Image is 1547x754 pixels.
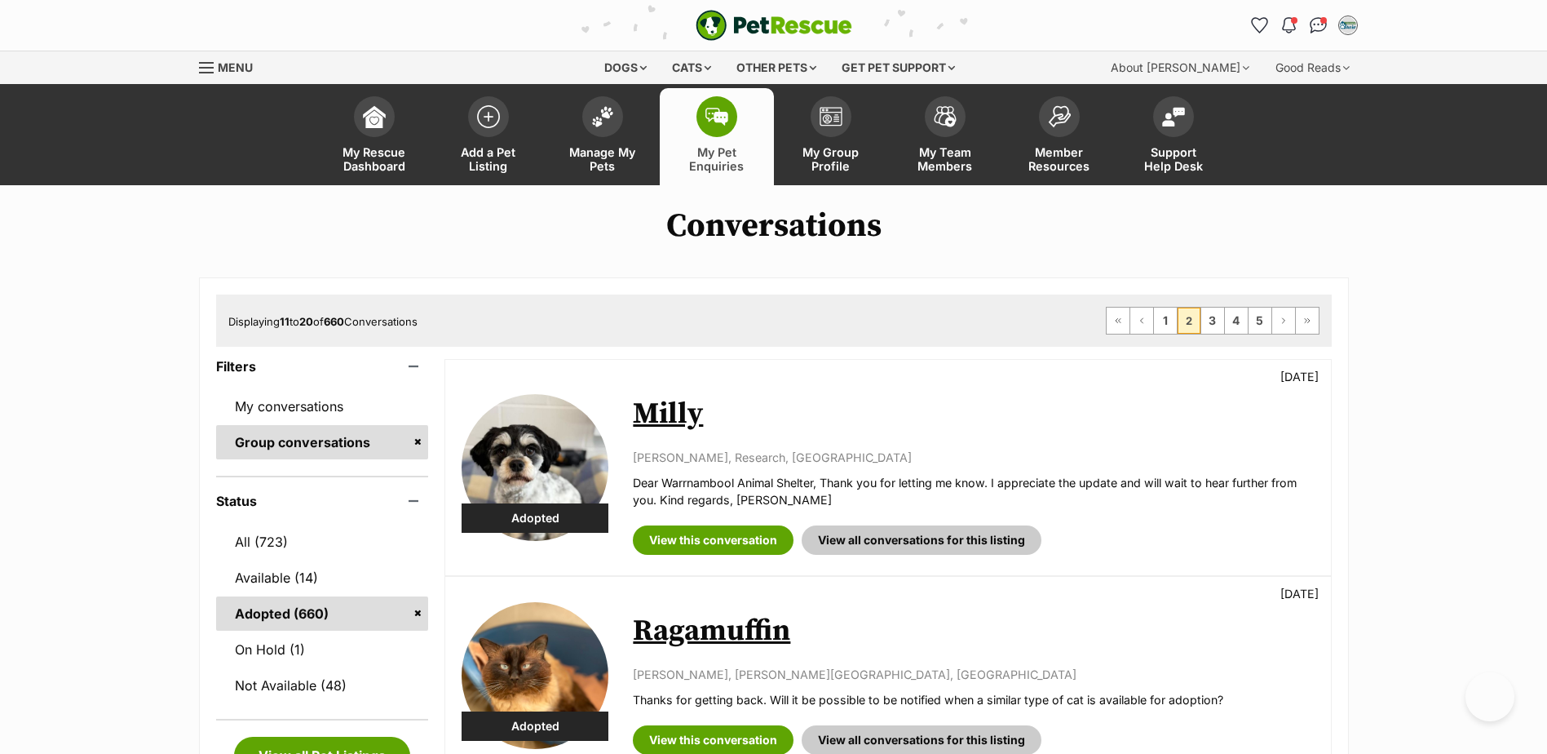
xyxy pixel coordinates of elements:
[280,315,290,328] strong: 11
[452,145,525,173] span: Add a Pet Listing
[216,525,429,559] a: All (723)
[820,107,842,126] img: group-profile-icon-3fa3cf56718a62981997c0bc7e787c4b2cf8bcc04b72c1350f741eb67cf2f40e.svg
[593,51,658,84] div: Dogs
[1099,51,1261,84] div: About [PERSON_NAME]
[216,668,429,703] a: Not Available (48)
[216,389,429,424] a: My conversations
[705,108,728,126] img: pet-enquiries-icon-7e3ad2cf08bfb03b45e93fb7055b45f3efa6380592205ae92323e6603595dc1f.svg
[1137,145,1210,173] span: Support Help Desk
[774,88,888,185] a: My Group Profile
[299,315,313,328] strong: 20
[1178,308,1200,334] span: Page 2
[363,105,386,128] img: dashboard-icon-eb2f2d2d3e046f16d808141f083e7271f6b2e854fb5c12c21221c1fb7104beca.svg
[1272,308,1295,334] a: Next page
[633,666,1314,683] p: [PERSON_NAME], [PERSON_NAME][GEOGRAPHIC_DATA], [GEOGRAPHIC_DATA]
[566,145,639,173] span: Manage My Pets
[1162,107,1185,126] img: help-desk-icon-fdf02630f3aa405de69fd3d07c3f3aa587a6932b1a1747fa1d2bba05be0121f9.svg
[1276,12,1302,38] button: Notifications
[1116,88,1231,185] a: Support Help Desk
[462,394,608,541] img: Milly
[1247,12,1273,38] a: Favourites
[1280,585,1319,602] p: [DATE]
[725,51,828,84] div: Other pets
[633,691,1314,708] p: Thanks for getting back. Will it be possible to be notified when a similar type of cat is availab...
[218,60,253,74] span: Menu
[1465,672,1514,721] iframe: Help Scout Beacon - Open
[1249,308,1271,334] a: Page 5
[216,359,429,374] header: Filters
[1264,51,1361,84] div: Good Reads
[1296,308,1319,334] a: Last page
[633,474,1314,509] p: Dear Warrnambool Animal Shelter, Thank you for letting me know. I appreciate the update and will ...
[1225,308,1248,334] a: Page 4
[802,526,1041,555] a: View all conversations for this listing
[633,449,1314,466] p: [PERSON_NAME], Research, [GEOGRAPHIC_DATA]
[633,526,793,555] a: View this conversation
[830,51,966,84] div: Get pet support
[1340,17,1356,33] img: Matisse profile pic
[794,145,868,173] span: My Group Profile
[908,145,982,173] span: My Team Members
[591,106,614,127] img: manage-my-pets-icon-02211641906a0b7f246fdf0571729dbe1e7629f14944591b6c1af311fb30b64b.svg
[1106,307,1319,335] nav: Pagination
[1048,105,1071,127] img: member-resources-icon-8e73f808a243e03378d46382f2149f9095a855e16c252ad45f914b54edf8863c.svg
[1002,88,1116,185] a: Member Resources
[338,145,411,173] span: My Rescue Dashboard
[934,106,957,127] img: team-members-icon-5396bd8760b3fe7c0b43da4ab00e1e3bb1a5d9ba89233759b79545d2d3fc5d0d.svg
[696,10,852,41] a: PetRescue
[462,712,608,741] div: Adopted
[633,613,790,650] a: Ragamuffin
[1154,308,1177,334] a: Page 1
[1130,308,1153,334] a: Previous page
[324,315,344,328] strong: 660
[199,51,264,81] a: Menu
[1107,308,1129,334] a: First page
[1282,17,1295,33] img: notifications-46538b983faf8c2785f20acdc204bb7945ddae34d4c08c2a6579f10ce5e182be.svg
[1247,12,1361,38] ul: Account quick links
[216,561,429,595] a: Available (14)
[477,105,500,128] img: add-pet-listing-icon-0afa8454b4691262ce3f59096e99ab1cd57d4a30225e0717b998d2c9b9846f56.svg
[888,88,1002,185] a: My Team Members
[661,51,723,84] div: Cats
[431,88,546,185] a: Add a Pet Listing
[660,88,774,185] a: My Pet Enquiries
[462,503,608,533] div: Adopted
[216,632,429,667] a: On Hold (1)
[1306,12,1332,38] a: Conversations
[546,88,660,185] a: Manage My Pets
[696,10,852,41] img: logo-e224e6f780fb5917bec1dbf3a21bbac754714ae5b6737aabdf751b685950b380.svg
[317,88,431,185] a: My Rescue Dashboard
[216,425,429,459] a: Group conversations
[228,315,418,328] span: Displaying to of Conversations
[680,145,754,173] span: My Pet Enquiries
[1201,308,1224,334] a: Page 3
[1280,368,1319,385] p: [DATE]
[1335,12,1361,38] button: My account
[216,494,429,508] header: Status
[633,396,703,432] a: Milly
[1310,17,1327,33] img: chat-41dd97257d64d25036548639549fe6c8038ab92f7586957e7f3b1b290dea8141.svg
[216,597,429,631] a: Adopted (660)
[1023,145,1096,173] span: Member Resources
[462,602,608,749] img: Ragamuffin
